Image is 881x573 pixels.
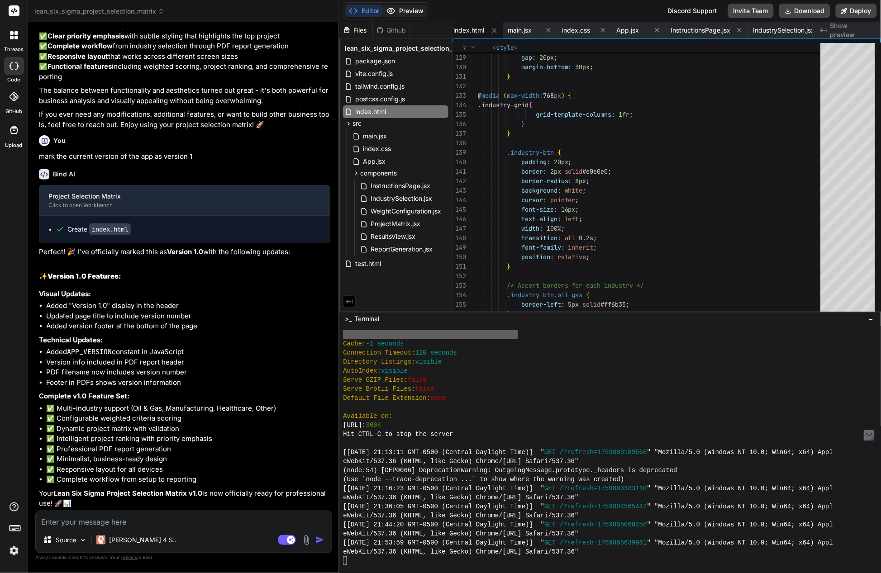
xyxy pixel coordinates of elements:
[46,474,330,485] li: ✅ Complete workflow from setup to reporting
[109,535,176,545] p: [PERSON_NAME] 4 S..
[583,186,586,194] span: ;
[521,300,565,308] span: border-left:
[46,424,330,434] li: ✅ Dynamic project matrix with validation
[529,101,532,109] span: {
[415,348,457,357] span: 120 seconds
[452,157,466,167] div: 140
[46,444,330,455] li: ✅ Professional PDF report generation
[554,91,561,99] span: px
[354,258,382,269] span: test.html
[550,167,561,175] span: 2px
[507,310,510,318] span: }
[576,177,586,185] span: 8px
[354,94,406,104] span: postcss.config.js
[373,26,410,35] div: Github
[560,538,647,547] span: /?refresh=1759805639961
[39,109,330,130] p: If you ever need any modifications, additional features, or want to build other business tools, f...
[576,63,590,71] span: 30px
[354,56,396,66] span: package.json
[343,547,578,556] span: eWebKit/537.36 (KHTML, like Gecko) Chrome/[URL] Safari/537.36"
[579,234,594,242] span: 0.2s
[568,300,579,308] span: 5px
[343,457,578,466] span: eWebKit/537.36 (KHTML, like Gecko) Chrome/[URL] Safari/537.36"
[362,330,377,339] span: true
[619,110,630,118] span: 1fr
[452,119,466,129] div: 136
[507,129,510,137] span: }
[562,26,590,35] span: index.css
[481,91,500,99] span: media
[4,46,24,53] label: threads
[56,535,76,545] p: Source
[478,101,529,109] span: .industry-grid
[46,454,330,464] li: ✅ Minimalist, business-ready design
[345,44,472,53] span: lean_six_sigma_project_selection_matrix
[539,53,554,62] span: 20px
[671,26,730,35] span: InstructionsPage.jsx
[452,167,466,176] div: 141
[343,475,624,484] span: (Use `node --trace-deprecation ...` to show where the warning was created)
[452,300,466,309] div: 155
[452,148,466,157] div: 139
[452,290,466,300] div: 154
[46,357,330,368] li: Version info included in PDF report header
[452,243,466,252] div: 149
[67,225,131,234] div: Create
[39,271,330,282] h2: ✨
[544,448,556,457] span: GET
[67,347,112,356] code: APP_VERSION
[557,253,586,261] span: relative
[354,81,405,92] span: tailwind.config.js
[452,224,466,233] div: 147
[452,233,466,243] div: 148
[48,192,306,201] div: Project Selection Matrix
[48,42,113,50] strong: Complete workflow
[544,484,556,493] span: GET
[354,106,387,117] span: index.html
[507,91,543,99] span: max-width:
[647,520,833,529] span: " "Mozilla/5.0 (Windows NT 10.0; Win64; x64) Appl
[343,502,544,511] span: [[DATE] 21:36:05 GMT-0500 (Central Daylight Time)] "
[586,253,590,261] span: ;
[547,224,561,232] span: 100%
[554,53,557,62] span: ;
[576,196,579,204] span: ;
[565,186,583,194] span: white
[39,85,330,106] p: The balance between functionality and aesthetics turned out great - it's both powerful for busine...
[167,247,203,256] strong: Version 1.0
[452,62,466,72] div: 130
[48,202,306,209] div: Click to open Workbench
[492,43,496,52] span: <
[554,158,568,166] span: 20px
[521,243,565,251] span: font-family:
[121,554,138,560] span: privacy
[5,108,22,115] label: GitHub
[415,384,434,393] span: false
[370,206,442,217] span: WeightConfiguration.jsx
[452,138,466,148] div: 138
[46,347,330,357] li: Added constant in JavaScript
[415,357,442,366] span: visible
[46,413,330,424] li: ✅ Configurable weighted criteria scoring
[583,300,601,308] span: solid
[544,502,556,511] span: GET
[452,53,466,62] div: 129
[568,158,572,166] span: ;
[360,169,397,178] span: components
[381,366,408,375] span: visible
[521,167,547,175] span: border:
[601,300,626,308] span: #ff6b35
[565,215,579,223] span: left
[343,484,544,493] span: [[DATE] 21:16:23 GMT-0500 (Central Daylight Time)] "
[343,375,408,384] span: Serve GZIP Files:
[478,91,481,99] span: @
[514,43,518,52] span: >
[343,493,578,502] span: eWebKit/537.36 (KHTML, like Gecko) Chrome/[URL] Safari/537.36"
[370,244,433,255] span: ReportGeneration.jsx
[343,348,415,357] span: Connection Timeout:
[586,291,590,299] span: {
[452,186,466,195] div: 143
[550,196,576,204] span: pointer
[626,300,630,308] span: ;
[507,291,583,299] span: .industry-btn.oil-gas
